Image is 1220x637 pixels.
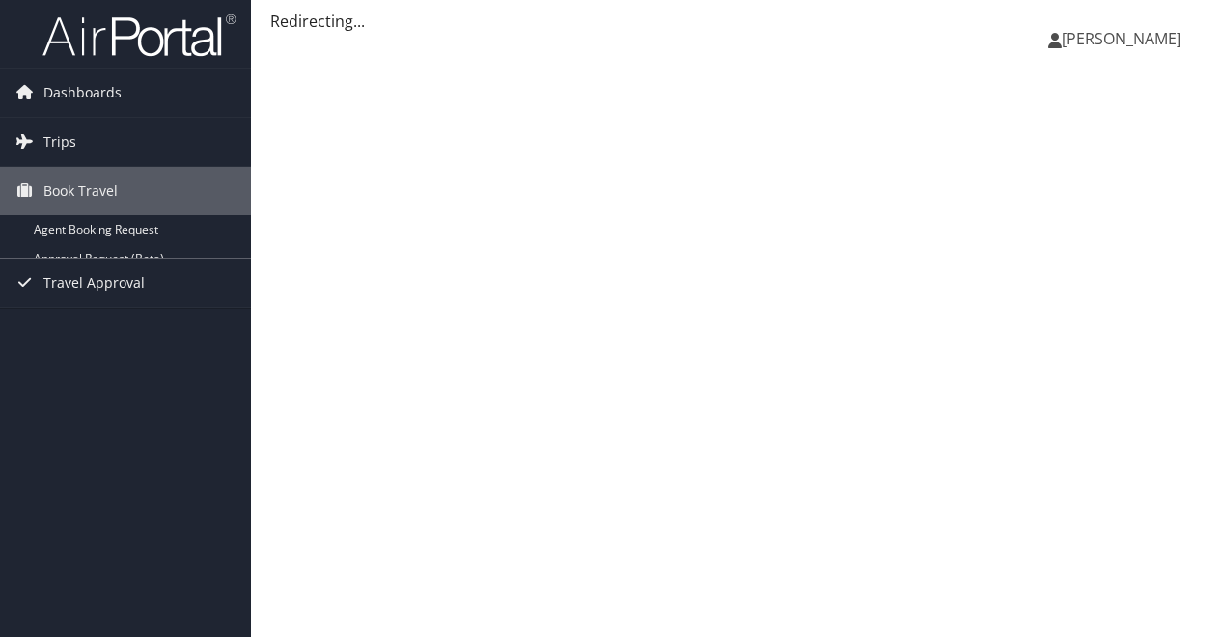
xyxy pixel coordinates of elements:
span: Trips [43,118,76,166]
a: [PERSON_NAME] [1048,10,1201,68]
span: Dashboards [43,69,122,117]
span: Book Travel [43,167,118,215]
span: [PERSON_NAME] [1062,28,1181,49]
span: Travel Approval [43,259,145,307]
img: airportal-logo.png [42,13,236,58]
div: Redirecting... [270,10,1201,33]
